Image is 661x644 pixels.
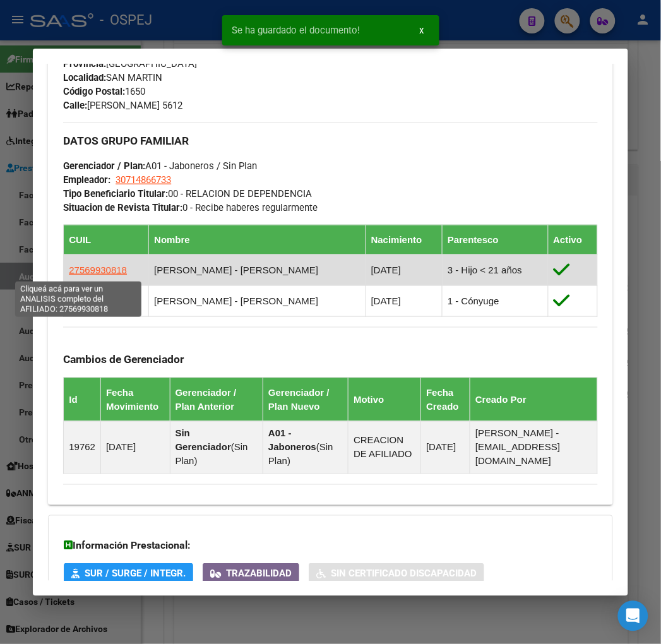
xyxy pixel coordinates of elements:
strong: Empleador: [63,174,110,186]
th: Creado Por [470,378,597,421]
td: [DATE] [366,254,442,285]
td: CREACION DE AFILIADO [348,421,421,474]
td: [PERSON_NAME] - [EMAIL_ADDRESS][DOMAIN_NAME] [470,421,597,474]
h3: Cambios de Gerenciador [63,352,597,366]
h3: Información Prestacional: [64,539,597,554]
th: Fecha Movimiento [101,378,170,421]
button: Trazabilidad [203,563,299,583]
td: ( ) [263,421,348,474]
td: [PERSON_NAME] - [PERSON_NAME] [149,254,366,285]
span: 27569930818 [69,265,127,275]
th: Nacimiento [366,225,442,254]
div: Open Intercom Messenger [618,601,648,631]
span: Trazabilidad [226,568,292,579]
strong: Calle: [63,100,87,111]
td: [DATE] [421,421,470,474]
span: SAN MARTIN [63,72,162,83]
strong: Sin Gerenciador [176,428,231,453]
span: [PERSON_NAME] 5612 [63,100,182,111]
span: Se ha guardado el documento! [232,24,360,37]
th: Parentesco [443,225,548,254]
th: Gerenciador / Plan Anterior [170,378,263,421]
span: 30714866733 [116,174,171,186]
th: Motivo [348,378,421,421]
span: Sin Plan [268,442,333,467]
span: 00 - RELACION DE DEPENDENCIA [63,188,312,200]
td: [DATE] [101,421,170,474]
strong: Localidad: [63,72,106,83]
h3: DATOS GRUPO FAMILIAR [63,134,597,148]
th: Activo [548,225,597,254]
td: [DATE] [366,285,442,316]
th: CUIL [64,225,149,254]
td: 1 - Cónyuge [443,285,548,316]
td: [PERSON_NAME] - [PERSON_NAME] [149,285,366,316]
span: Sin Certificado Discapacidad [331,568,477,579]
strong: Código Postal: [63,86,125,97]
td: ( ) [170,421,263,474]
strong: Gerenciador / Plan: [63,160,145,172]
th: Fecha Creado [421,378,470,421]
span: x [420,25,424,36]
th: Id [64,378,101,421]
button: SUR / SURGE / INTEGR. [64,563,193,583]
td: 3 - Hijo < 21 años [443,254,548,285]
span: 0 - Recibe haberes regularmente [63,202,318,213]
th: Gerenciador / Plan Nuevo [263,378,348,421]
button: Sin Certificado Discapacidad [309,563,484,583]
strong: Provincia: [63,58,106,69]
strong: A01 - Jaboneros [268,428,316,453]
span: Sin Plan [176,442,248,467]
button: x [410,19,434,42]
th: Nombre [149,225,366,254]
strong: Tipo Beneficiario Titular: [63,188,168,200]
span: SUR / SURGE / INTEGR. [85,568,186,579]
strong: Situacion de Revista Titular: [63,202,182,213]
td: 19762 [64,421,101,474]
span: 1650 [63,86,145,97]
span: A01 - Jaboneros / Sin Plan [63,160,257,172]
span: 23391080844 [69,295,127,306]
span: [GEOGRAPHIC_DATA] [63,58,197,69]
